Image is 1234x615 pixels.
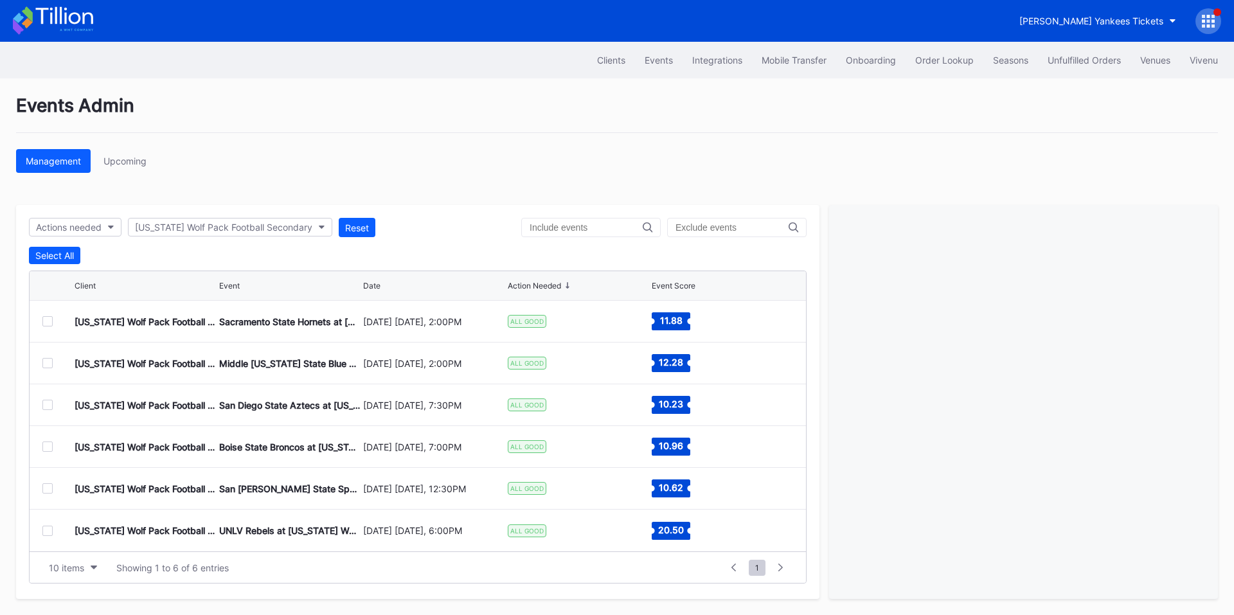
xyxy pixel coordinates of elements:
[49,562,84,573] div: 10 items
[363,483,505,494] div: [DATE] [DATE], 12:30PM
[659,440,683,451] text: 10.96
[75,316,216,327] div: [US_STATE] Wolf Pack Football Secondary
[363,400,505,411] div: [DATE] [DATE], 7:30PM
[1019,15,1163,26] div: [PERSON_NAME] Yankees Tickets
[660,315,683,326] text: 11.88
[29,247,80,264] button: Select All
[915,55,974,66] div: Order Lookup
[508,482,546,495] div: ALL GOOD
[836,48,906,72] button: Onboarding
[26,156,81,166] div: Management
[128,218,332,236] button: [US_STATE] Wolf Pack Football Secondary
[597,55,625,66] div: Clients
[1048,55,1121,66] div: Unfulfilled Orders
[103,156,147,166] div: Upcoming
[659,357,683,368] text: 12.28
[906,48,983,72] button: Order Lookup
[508,315,546,328] div: ALL GOOD
[75,400,216,411] div: [US_STATE] Wolf Pack Football Secondary
[1190,55,1218,66] div: Vivenu
[658,524,684,535] text: 20.50
[659,398,683,409] text: 10.23
[219,358,361,369] div: Middle [US_STATE] State Blue Raiders at [US_STATE] Wolf Pack
[75,525,216,536] div: [US_STATE] Wolf Pack Football Secondary
[94,149,156,173] button: Upcoming
[363,525,505,536] div: [DATE] [DATE], 6:00PM
[1140,55,1170,66] div: Venues
[363,316,505,327] div: [DATE] [DATE], 2:00PM
[16,149,91,173] button: Management
[692,55,742,66] div: Integrations
[363,281,380,290] div: Date
[762,55,827,66] div: Mobile Transfer
[846,55,896,66] div: Onboarding
[75,441,216,452] div: [US_STATE] Wolf Pack Football Secondary
[675,222,789,233] input: Exclude events
[219,400,361,411] div: San Diego State Aztecs at [US_STATE] Wolf Pack Football
[42,559,103,576] button: 10 items
[983,48,1038,72] button: Seasons
[219,483,361,494] div: San [PERSON_NAME] State Spartans at [US_STATE] Wolf Pack Football
[993,55,1028,66] div: Seasons
[16,94,1218,133] div: Events Admin
[645,55,673,66] div: Events
[363,358,505,369] div: [DATE] [DATE], 2:00PM
[587,48,635,72] button: Clients
[219,441,361,452] div: Boise State Broncos at [US_STATE] Wolf Pack Football (Rescheduled from 10/25)
[659,482,683,493] text: 10.62
[219,525,361,536] div: UNLV Rebels at [US_STATE] Wolf Pack Football
[1010,9,1186,33] button: [PERSON_NAME] Yankees Tickets
[683,48,752,72] button: Integrations
[116,562,229,573] div: Showing 1 to 6 of 6 entries
[75,281,96,290] div: Client
[75,358,216,369] div: [US_STATE] Wolf Pack Football Secondary
[530,222,643,233] input: Include events
[339,218,375,237] button: Reset
[75,483,216,494] div: [US_STATE] Wolf Pack Football Secondary
[345,222,369,233] div: Reset
[36,222,102,233] div: Actions needed
[652,281,695,290] div: Event Score
[219,281,240,290] div: Event
[1131,48,1180,72] button: Venues
[29,218,121,236] button: Actions needed
[749,560,765,576] span: 1
[508,357,546,370] div: ALL GOOD
[635,48,683,72] button: Events
[363,441,505,452] div: [DATE] [DATE], 7:00PM
[135,222,312,233] div: [US_STATE] Wolf Pack Football Secondary
[508,440,546,453] div: ALL GOOD
[508,524,546,537] div: ALL GOOD
[752,48,836,72] button: Mobile Transfer
[508,398,546,411] div: ALL GOOD
[35,250,74,261] div: Select All
[508,281,561,290] div: Action Needed
[1038,48,1131,72] button: Unfulfilled Orders
[219,316,361,327] div: Sacramento State Hornets at [US_STATE] Wolf Pack Football
[1180,48,1228,72] button: Vivenu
